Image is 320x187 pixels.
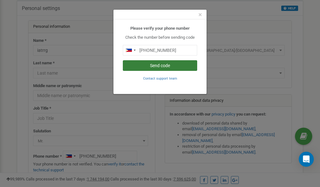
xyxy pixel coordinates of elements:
[123,35,197,41] p: Check the number before sending code
[299,152,314,167] div: Open Intercom Messenger
[123,45,137,55] div: Telephone country code
[143,76,177,81] a: Contact support team
[143,76,177,81] small: Contact support team
[130,26,190,31] b: Please verify your phone number
[198,11,202,18] span: ×
[198,12,202,18] button: Close
[123,60,197,71] button: Send code
[123,45,197,56] input: 0905 123 4567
